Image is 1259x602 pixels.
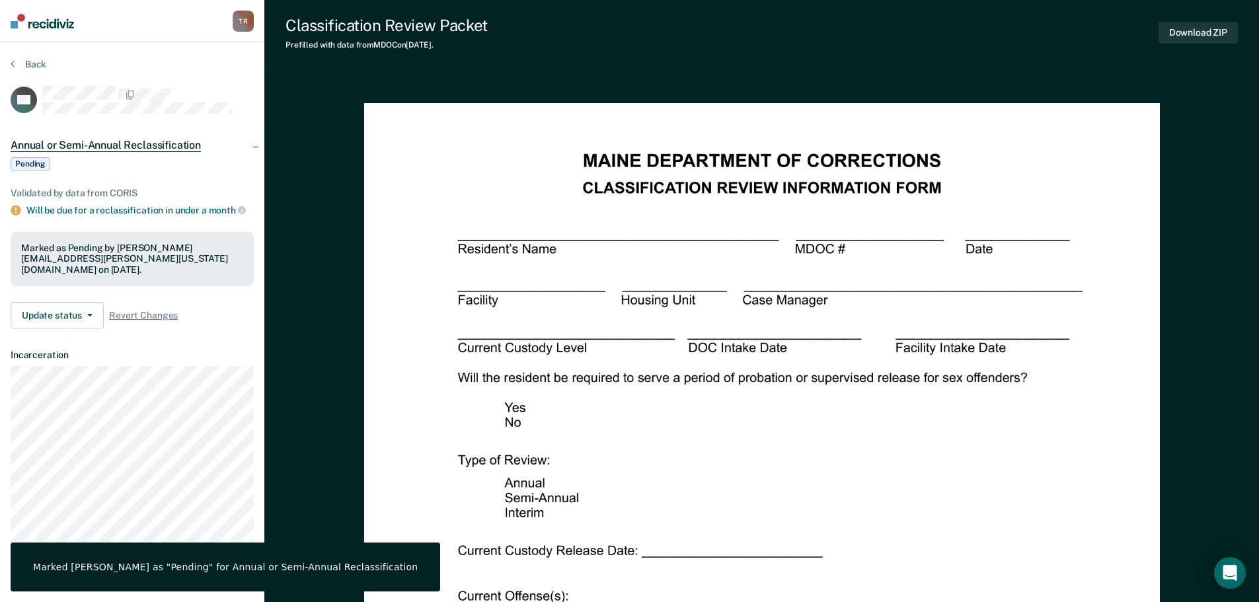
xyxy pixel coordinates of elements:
[11,58,46,70] button: Back
[11,157,50,170] span: Pending
[1159,22,1238,44] button: Download ZIP
[21,243,243,276] div: Marked as Pending by [PERSON_NAME][EMAIL_ADDRESS][PERSON_NAME][US_STATE][DOMAIN_NAME] on [DATE].
[286,40,488,50] div: Prefilled with data from MDOC on [DATE] .
[233,11,254,32] button: TR
[11,350,254,361] dt: Incarceration
[11,139,201,152] span: Annual or Semi-Annual Reclassification
[1214,557,1246,589] div: Open Intercom Messenger
[26,204,254,216] div: Will be due for a reclassification in under a month
[11,302,104,328] button: Update status
[11,14,74,28] img: Recidiviz
[109,310,178,321] span: Revert Changes
[11,188,254,199] div: Validated by data from CORIS
[33,561,418,573] div: Marked [PERSON_NAME] as "Pending" for Annual or Semi-Annual Reclassification
[233,11,254,32] div: T R
[286,16,488,35] div: Classification Review Packet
